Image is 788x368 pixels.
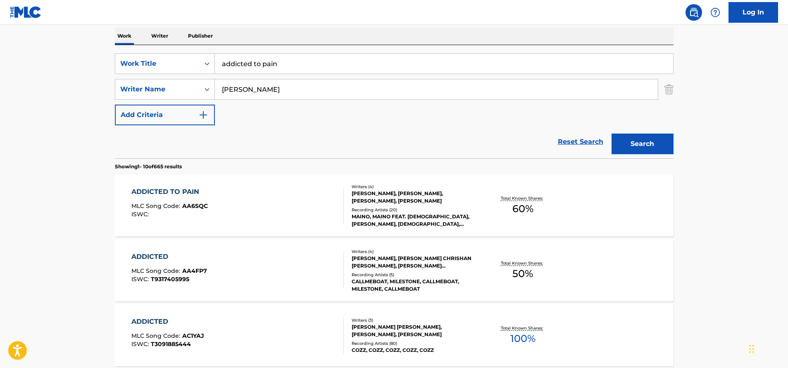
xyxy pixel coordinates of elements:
span: AA4FP7 [182,267,207,275]
span: MLC Song Code : [131,332,182,339]
div: CALLMEBOAT, MILESTONE, CALLMEBOAT, MILESTONE, CALLMEBOAT [352,278,476,293]
p: Total Known Shares: [501,325,545,331]
div: Writers ( 4 ) [352,184,476,190]
div: Recording Artists ( 5 ) [352,272,476,278]
span: 50 % [512,266,533,281]
div: Writer Name [120,84,195,94]
div: [PERSON_NAME], [PERSON_NAME], [PERSON_NAME], [PERSON_NAME] [352,190,476,205]
p: Total Known Shares: [501,260,545,266]
div: ADDICTED [131,317,204,327]
span: T3091885444 [151,340,191,348]
form: Search Form [115,53,674,158]
div: Recording Artists ( 80 ) [352,340,476,346]
div: [PERSON_NAME], [PERSON_NAME] CHRISHAN [PERSON_NAME], [PERSON_NAME] [PERSON_NAME] [352,255,476,270]
button: Search [612,134,674,154]
img: MLC Logo [10,6,42,18]
span: T9317405995 [151,275,189,283]
div: COZZ, COZZ, COZZ, COZZ, COZZ [352,346,476,354]
span: ISWC : [131,275,151,283]
a: Reset Search [554,133,607,151]
div: ADDICTED [131,252,207,262]
a: Log In [728,2,778,23]
div: Work Title [120,59,195,69]
span: 100 % [510,331,536,346]
p: Publisher [186,27,215,45]
button: Add Criteria [115,105,215,125]
img: help [710,7,720,17]
div: Help [707,4,724,21]
a: ADDICTEDMLC Song Code:AA4FP7ISWC:T9317405995Writers (4)[PERSON_NAME], [PERSON_NAME] CHRISHAN [PER... [115,239,674,301]
img: Delete Criterion [664,79,674,100]
span: MLC Song Code : [131,267,182,275]
div: [PERSON_NAME] [PERSON_NAME], [PERSON_NAME], [PERSON_NAME] [352,323,476,338]
span: ISWC : [131,340,151,348]
div: Drag [749,337,754,361]
span: MLC Song Code : [131,202,182,210]
p: Work [115,27,134,45]
p: Writer [149,27,171,45]
div: Writers ( 3 ) [352,317,476,323]
div: MAINO, MAINO FEAT. [DEMOGRAPHIC_DATA], [PERSON_NAME], [DEMOGRAPHIC_DATA], [GEOGRAPHIC_DATA], [GEO... [352,213,476,228]
a: ADDICTEDMLC Song Code:AC1YAJISWC:T3091885444Writers (3)[PERSON_NAME] [PERSON_NAME], [PERSON_NAME]... [115,304,674,366]
div: ADDICTED TO PAIN [131,187,208,197]
span: 60 % [512,201,533,216]
img: search [689,7,699,17]
div: Writers ( 4 ) [352,249,476,255]
span: ISWC : [131,210,151,218]
a: Public Search [686,4,702,21]
span: AA6SQC [182,202,208,210]
p: Total Known Shares: [501,195,545,201]
a: ADDICTED TO PAINMLC Song Code:AA6SQCISWC:Writers (4)[PERSON_NAME], [PERSON_NAME], [PERSON_NAME], ... [115,174,674,237]
iframe: Chat Widget [747,328,788,368]
img: 9d2ae6d4665cec9f34b9.svg [198,110,208,120]
p: Showing 1 - 10 of 665 results [115,163,182,170]
div: Recording Artists ( 20 ) [352,207,476,213]
span: AC1YAJ [182,332,204,339]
